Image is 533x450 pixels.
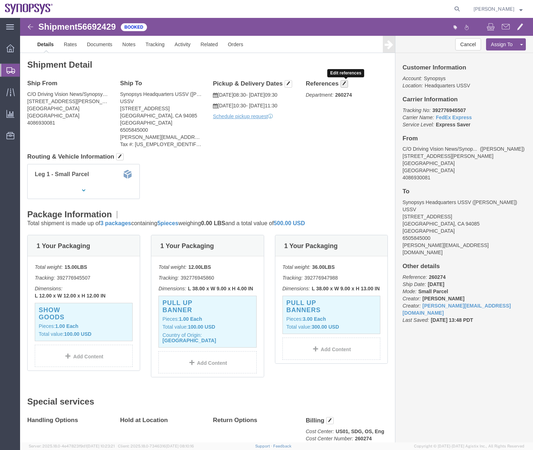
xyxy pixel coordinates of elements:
span: [DATE] 08:10:16 [166,444,194,448]
span: Client: 2025.18.0-7346316 [118,444,194,448]
span: Copyright © [DATE]-[DATE] Agistix Inc., All Rights Reserved [414,443,524,449]
iframe: FS Legacy Container [20,18,533,442]
span: [DATE] 10:23:21 [87,444,115,448]
span: Zach Anderson [473,5,514,13]
span: Server: 2025.18.0-4e47823f9d1 [29,444,115,448]
a: Feedback [273,444,291,448]
img: logo [5,4,53,14]
button: [PERSON_NAME] [473,5,523,13]
a: Support [255,444,273,448]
